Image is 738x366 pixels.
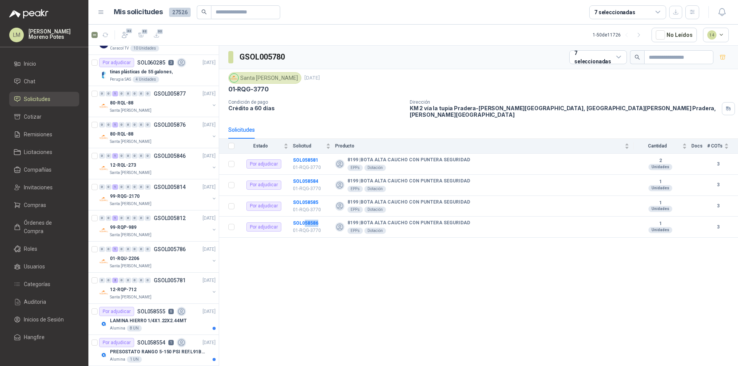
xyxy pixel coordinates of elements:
span: Invitaciones [24,183,53,192]
div: 1 [112,215,118,221]
b: 8199 | BOTA ALTA CAUCHO CON PUNTERA SEGURIDAD [347,178,470,184]
img: Company Logo [99,70,108,79]
a: SOL058586 [293,220,318,226]
div: Por adjudicar [246,202,281,211]
b: 1 [634,221,687,227]
p: tinas plásticas de 55 galones, [110,68,173,76]
a: Chat [9,74,79,89]
a: 0 0 1 0 0 0 0 0 GSOL005814[DATE] Company Logo99-RQG-2170Santa [PERSON_NAME] [99,182,217,207]
a: Invitaciones [9,180,79,195]
p: GSOL005812 [154,215,186,221]
div: 0 [119,122,125,128]
span: Estado [239,143,282,149]
div: 0 [132,153,138,159]
p: Alumina [110,356,125,363]
p: Santa [PERSON_NAME] [110,108,151,114]
div: 0 [119,278,125,283]
span: Licitaciones [24,148,52,156]
div: 0 [145,278,151,283]
div: 0 [138,91,144,96]
p: 01-RQG-3770 [228,85,269,93]
div: 0 [99,184,105,190]
p: [DATE] [203,339,216,346]
th: # COTs [707,139,738,154]
span: Hangfire [24,333,45,341]
a: SOL058581 [293,157,318,163]
a: 0 0 1 0 0 0 0 0 GSOL005846[DATE] Company Logo12-RQL-273Santa [PERSON_NAME] [99,151,217,176]
a: Hangfire [9,330,79,344]
div: 0 [99,153,105,159]
span: Compañías [24,166,52,174]
div: 1 [112,91,118,96]
b: 1 [634,200,687,206]
div: 0 [99,278,105,283]
b: 1 [634,179,687,185]
div: 0 [132,278,138,283]
img: Logo peakr [9,9,48,18]
p: 01-RQG-3770 [293,206,331,214]
p: Condición de pago [228,99,404,105]
p: GSOL005786 [154,247,186,252]
p: SOL058555 [137,309,165,314]
p: [DATE] [203,90,216,98]
div: 0 [138,278,144,283]
div: 0 [138,122,144,128]
div: Dotación [364,207,386,213]
p: LAMINA HIERRO 1/4X1.22X2.44MT [110,317,187,325]
a: Por adjudicarSOL0602853[DATE] Company Logotinas plásticas de 55 galones,Perugia SAS4 Unidades [88,55,219,86]
div: Por adjudicar [99,58,134,67]
div: Por adjudicar [246,159,281,169]
span: Categorías [24,280,50,288]
div: Dotación [364,165,386,171]
b: 2 [634,158,687,164]
span: Auditoria [24,298,46,306]
a: Cotizar [9,109,79,124]
img: Company Logo [99,319,108,328]
p: GSOL005846 [154,153,186,159]
div: 0 [106,184,111,190]
p: [DATE] [203,308,216,315]
div: EPPs [347,207,363,213]
button: 32 [135,29,147,41]
button: 32 [118,28,132,42]
p: KM 2 vía la tupia Pradera-[PERSON_NAME][GEOGRAPHIC_DATA], [GEOGRAPHIC_DATA][PERSON_NAME] Pradera ... [410,105,719,118]
th: Docs [691,139,707,154]
b: 8199 | BOTA ALTA CAUCHO CON PUNTERA SEGURIDAD [347,157,470,163]
div: 1 - 50 de 11726 [593,29,645,41]
div: 0 [125,91,131,96]
div: 0 [132,122,138,128]
div: 0 [138,153,144,159]
p: 6 [168,309,174,314]
p: 99-RQP-989 [110,224,136,231]
p: GSOL005877 [154,91,186,96]
span: Chat [24,77,35,86]
div: 0 [106,215,111,221]
p: [DATE] [203,246,216,253]
p: [DATE] [203,121,216,129]
div: 7 seleccionadas [594,8,635,17]
div: 4 Unidades [133,76,159,83]
div: Unidades [648,185,672,191]
div: 0 [138,215,144,221]
p: [DATE] [304,75,320,82]
div: 1 [112,153,118,159]
a: Licitaciones [9,145,79,159]
b: 3 [707,202,729,210]
div: 0 [132,247,138,252]
span: Remisiones [24,130,52,139]
a: Solicitudes [9,92,79,106]
img: Company Logo [99,195,108,204]
img: Company Logo [99,350,108,359]
p: GSOL005876 [154,122,186,128]
div: 0 [106,91,111,96]
span: Solicitudes [24,95,50,103]
span: Roles [24,245,37,253]
a: Compañías [9,162,79,177]
div: Unidades [648,227,672,233]
div: 0 [119,184,125,190]
div: 0 [145,122,151,128]
a: Usuarios [9,259,79,274]
div: 0 [132,215,138,221]
div: Santa [PERSON_NAME] [228,72,301,84]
